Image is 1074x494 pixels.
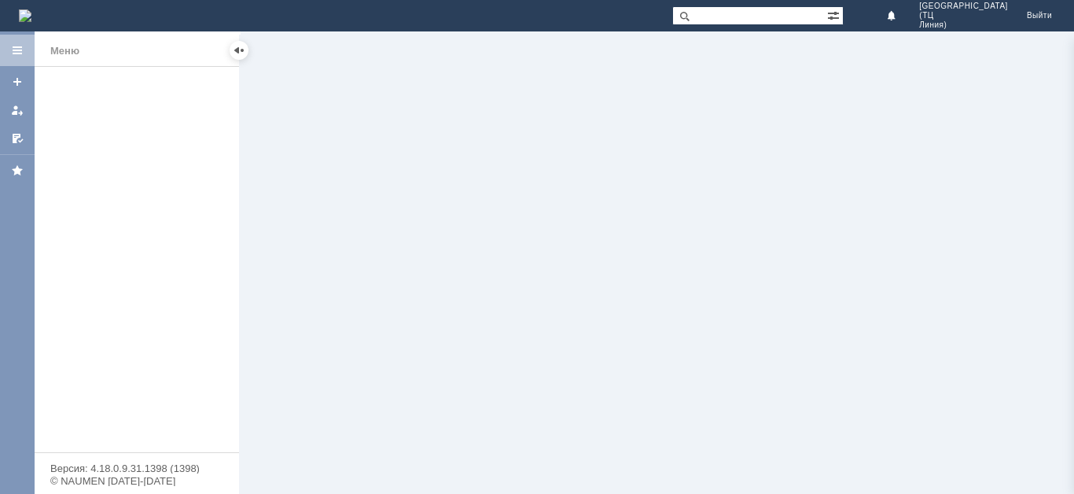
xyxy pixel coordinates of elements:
a: Перейти на домашнюю страницу [19,9,31,22]
div: © NAUMEN [DATE]-[DATE] [50,476,223,486]
span: [GEOGRAPHIC_DATA] [919,2,1008,11]
div: Версия: 4.18.0.9.31.1398 (1398) [50,463,223,474]
span: (ТЦ [919,11,1008,20]
span: Линия) [919,20,1008,30]
div: Меню [50,42,79,61]
img: logo [19,9,31,22]
div: Скрыть меню [230,41,248,60]
span: Расширенный поиск [827,7,843,22]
